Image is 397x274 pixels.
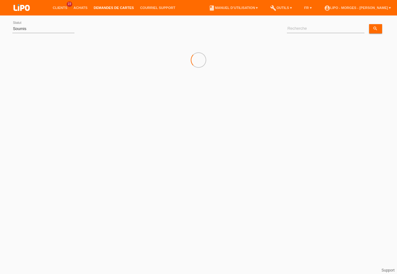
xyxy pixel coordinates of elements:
[50,6,70,10] a: Clients
[209,5,215,11] i: book
[301,6,315,10] a: FR ▾
[321,6,394,10] a: account_circleLIPO - Morges - [PERSON_NAME] ▾
[369,24,382,33] a: search
[267,6,295,10] a: buildOutils ▾
[373,26,378,31] i: search
[67,2,72,7] span: 19
[6,13,37,17] a: LIPO pay
[381,268,395,272] a: Support
[270,5,276,11] i: build
[137,6,178,10] a: Courriel Support
[206,6,261,10] a: bookManuel d’utilisation ▾
[70,6,91,10] a: Achats
[91,6,137,10] a: Demandes de cartes
[324,5,330,11] i: account_circle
